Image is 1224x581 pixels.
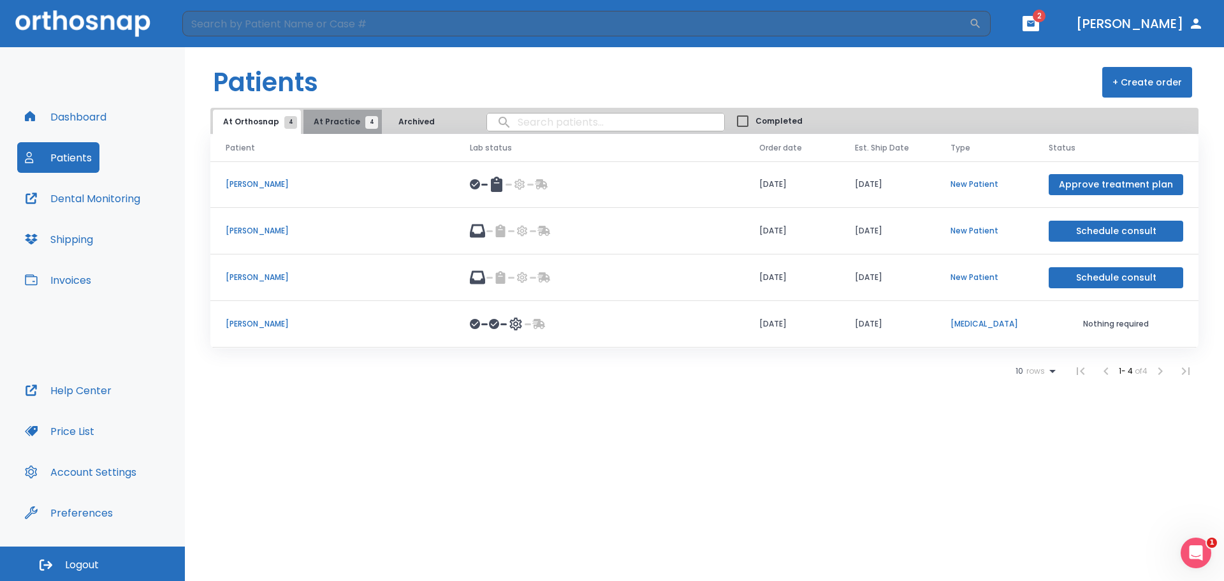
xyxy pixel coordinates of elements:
[65,558,99,572] span: Logout
[1049,267,1183,288] button: Schedule consult
[17,497,120,528] button: Preferences
[1071,12,1209,35] button: [PERSON_NAME]
[226,179,439,190] p: [PERSON_NAME]
[1033,10,1045,22] span: 2
[951,142,970,154] span: Type
[951,272,1018,283] p: New Patient
[840,301,935,348] td: [DATE]
[1049,318,1183,330] p: Nothing required
[213,110,451,134] div: tabs
[1181,538,1211,568] iframe: Intercom live chat
[1049,221,1183,242] button: Schedule consult
[226,142,255,154] span: Patient
[855,142,909,154] span: Est. Ship Date
[17,457,144,487] button: Account Settings
[1049,174,1183,195] button: Approve treatment plan
[759,142,802,154] span: Order date
[840,161,935,208] td: [DATE]
[182,11,969,36] input: Search by Patient Name or Case #
[1016,367,1023,376] span: 10
[755,115,803,127] span: Completed
[470,142,512,154] span: Lab status
[314,116,372,128] span: At Practice
[487,110,724,135] input: search
[17,375,119,406] button: Help Center
[284,116,297,129] span: 4
[1049,142,1075,154] span: Status
[840,208,935,254] td: [DATE]
[744,208,840,254] td: [DATE]
[384,110,448,134] button: Archived
[365,116,378,129] span: 4
[1119,365,1135,376] span: 1 - 4
[17,101,114,132] button: Dashboard
[951,225,1018,237] p: New Patient
[17,416,102,446] button: Price List
[744,161,840,208] td: [DATE]
[226,225,439,237] p: [PERSON_NAME]
[213,63,318,101] h1: Patients
[1207,538,1217,548] span: 1
[17,142,99,173] button: Patients
[1135,365,1147,376] span: of 4
[17,265,99,295] button: Invoices
[1023,367,1045,376] span: rows
[744,301,840,348] td: [DATE]
[1102,67,1192,98] button: + Create order
[951,318,1018,330] p: [MEDICAL_DATA]
[17,183,148,214] button: Dental Monitoring
[223,116,291,128] span: At Orthosnap
[15,10,150,36] img: Orthosnap
[17,224,101,254] button: Shipping
[226,272,439,283] p: [PERSON_NAME]
[226,318,439,330] p: [PERSON_NAME]
[744,254,840,301] td: [DATE]
[951,179,1018,190] p: New Patient
[840,254,935,301] td: [DATE]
